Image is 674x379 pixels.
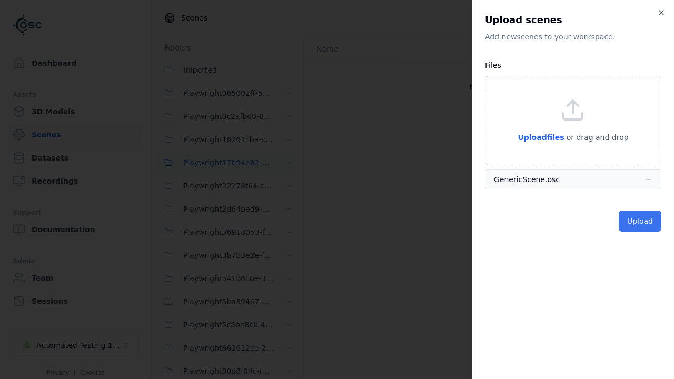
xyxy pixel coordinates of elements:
[564,131,629,144] p: or drag and drop
[494,174,560,185] div: GenericScene.osc
[485,13,661,27] h2: Upload scenes
[485,32,661,42] p: Add new scene s to your workspace.
[619,211,661,232] button: Upload
[518,133,564,142] span: Upload files
[485,61,501,69] label: Files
